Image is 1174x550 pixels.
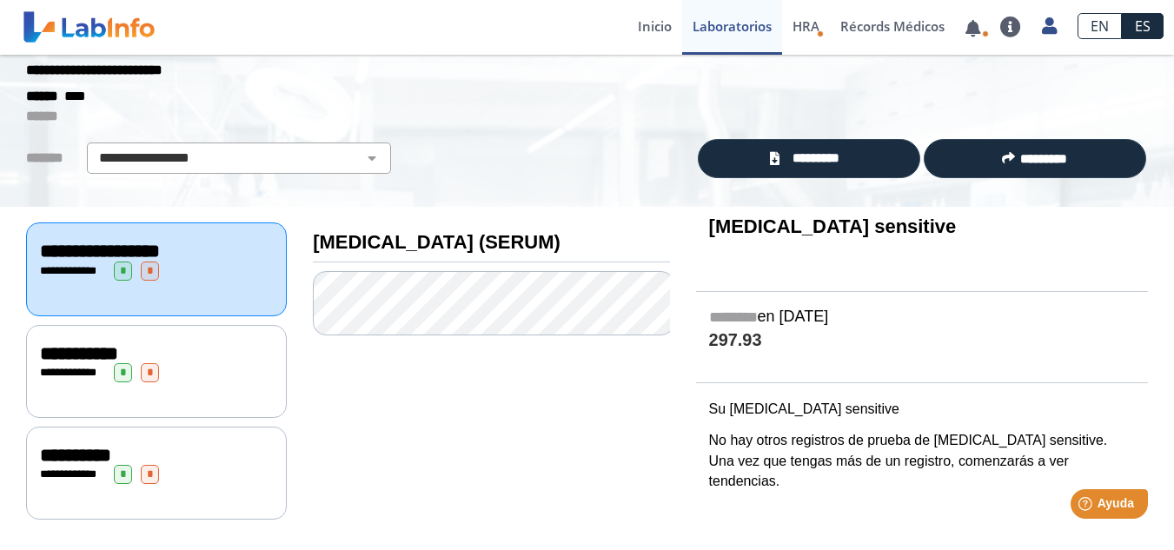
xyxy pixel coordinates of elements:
a: ES [1122,13,1164,39]
iframe: Help widget launcher [1019,482,1155,531]
b: [MEDICAL_DATA] sensitive [709,215,957,237]
a: EN [1078,13,1122,39]
span: HRA [793,17,819,35]
b: [MEDICAL_DATA] (SERUM) [313,231,560,253]
p: Su [MEDICAL_DATA] sensitive [709,399,1135,420]
h5: en [DATE] [709,308,1135,328]
p: No hay otros registros de prueba de [MEDICAL_DATA] sensitive. Una vez que tengas más de un regist... [709,430,1135,493]
h4: 297.93 [709,330,1135,352]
